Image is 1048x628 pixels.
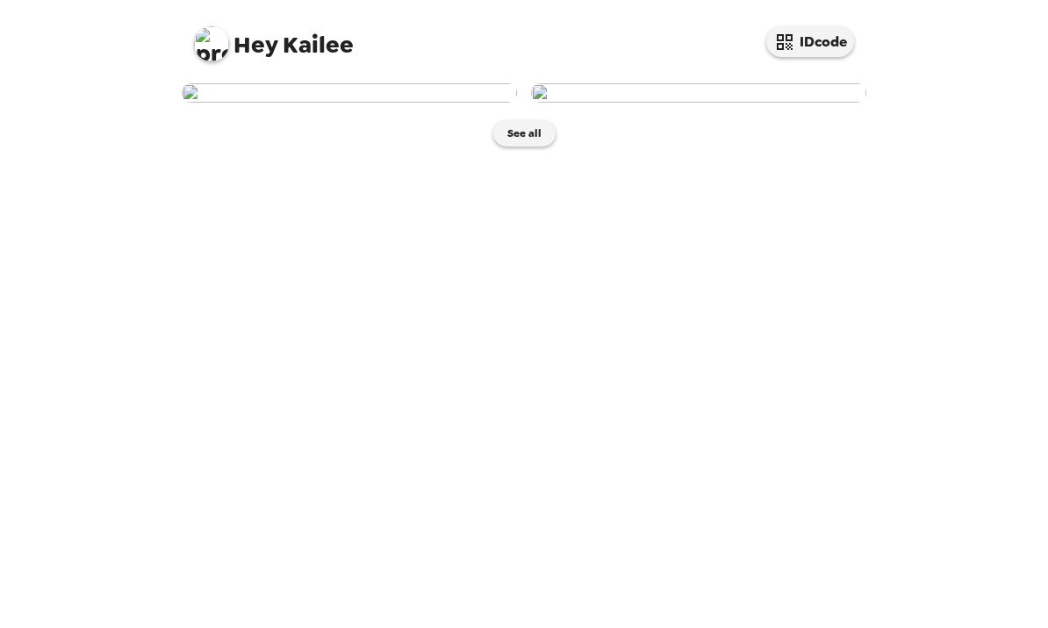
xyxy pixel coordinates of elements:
[233,29,277,61] span: Hey
[531,83,866,103] img: user-274428
[182,83,517,103] img: user-278872
[766,26,854,57] button: IDcode
[493,120,556,146] button: See all
[194,26,229,61] img: profile pic
[194,18,354,57] span: Kailee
